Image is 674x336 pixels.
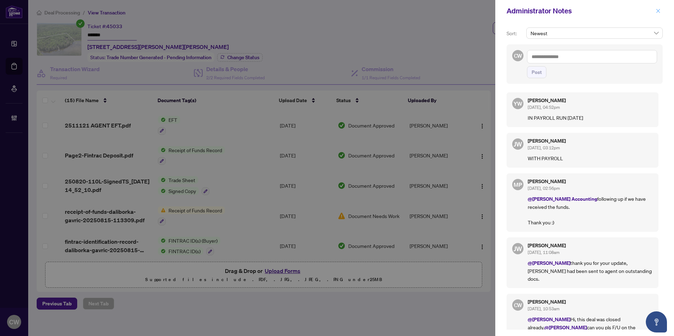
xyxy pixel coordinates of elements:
[528,145,560,150] span: [DATE], 03:12pm
[528,186,560,191] span: [DATE], 02:56pm
[528,306,559,311] span: [DATE], 10:53am
[531,28,658,38] span: Newest
[528,195,597,202] span: @[PERSON_NAME] Accounting
[528,154,653,162] p: WITH PAYROLL
[514,180,522,189] span: MP
[514,139,522,149] span: JW
[646,311,667,332] button: Open asap
[528,138,653,143] h5: [PERSON_NAME]
[507,30,523,37] p: Sort:
[528,299,653,304] h5: [PERSON_NAME]
[528,195,653,226] p: following up if we have received the funds. Thank you :)
[656,8,661,13] span: close
[527,66,546,78] button: Post
[528,105,560,110] span: [DATE], 04:52pm
[528,179,653,184] h5: [PERSON_NAME]
[514,301,522,309] span: CW
[514,99,522,108] span: YW
[528,243,653,248] h5: [PERSON_NAME]
[528,260,570,266] span: @[PERSON_NAME]
[514,244,522,254] span: JW
[544,324,587,331] span: @[PERSON_NAME]
[528,259,653,282] p: thank you for your update, [PERSON_NAME] had been sent to agent on outstanding docs.
[528,98,653,103] h5: [PERSON_NAME]
[507,6,654,16] div: Administrator Notes
[514,51,522,60] span: CW
[528,114,653,122] p: IN PAYROLL RUN [DATE]
[528,316,570,323] span: @[PERSON_NAME]
[528,250,559,255] span: [DATE], 11:08am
